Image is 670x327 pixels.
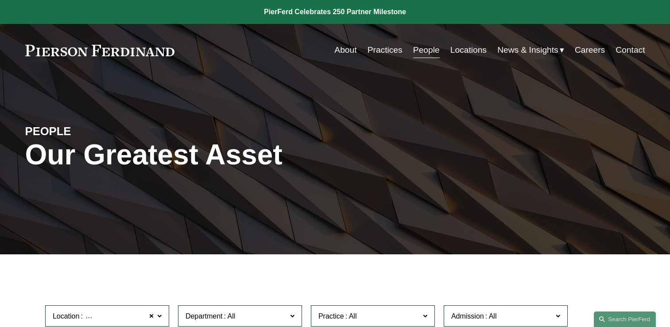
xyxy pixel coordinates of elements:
span: Location [53,312,80,320]
span: [GEOGRAPHIC_DATA] [84,311,158,322]
a: Careers [575,42,605,58]
a: folder dropdown [497,42,564,58]
span: Admission [451,312,484,320]
a: Search this site [594,311,656,327]
a: Practices [368,42,403,58]
span: News & Insights [497,43,558,58]
a: People [413,42,440,58]
span: Practice [318,312,344,320]
h1: Our Greatest Asset [25,139,438,171]
a: About [334,42,356,58]
span: Department [186,312,223,320]
a: Locations [450,42,487,58]
a: Contact [616,42,645,58]
h4: PEOPLE [25,124,180,138]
